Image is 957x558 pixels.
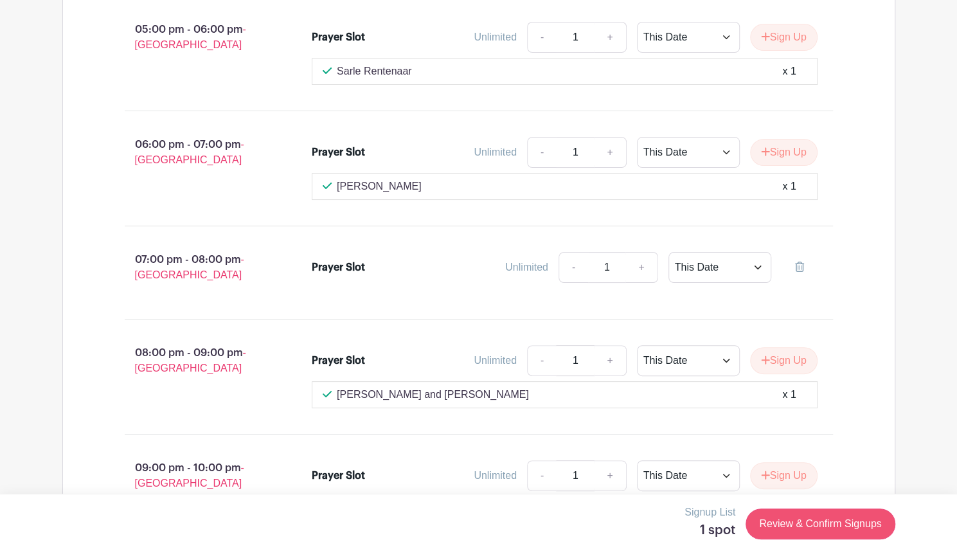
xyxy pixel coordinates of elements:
[104,340,292,381] p: 08:00 pm - 09:00 pm
[312,260,365,275] div: Prayer Slot
[104,17,292,58] p: 05:00 pm - 06:00 pm
[104,455,292,496] p: 09:00 pm - 10:00 pm
[782,179,796,194] div: x 1
[750,24,818,51] button: Sign Up
[594,137,626,168] a: +
[337,179,422,194] p: [PERSON_NAME]
[104,132,292,173] p: 06:00 pm - 07:00 pm
[594,345,626,376] a: +
[750,347,818,374] button: Sign Up
[527,137,557,168] a: -
[684,523,735,538] h5: 1 spot
[337,387,529,402] p: [PERSON_NAME] and [PERSON_NAME]
[750,462,818,489] button: Sign Up
[594,460,626,491] a: +
[782,387,796,402] div: x 1
[104,247,292,288] p: 07:00 pm - 08:00 pm
[559,252,588,283] a: -
[312,468,365,483] div: Prayer Slot
[625,252,657,283] a: +
[527,22,557,53] a: -
[782,64,796,79] div: x 1
[505,260,548,275] div: Unlimited
[312,145,365,160] div: Prayer Slot
[312,30,365,45] div: Prayer Slot
[527,460,557,491] a: -
[474,145,517,160] div: Unlimited
[527,345,557,376] a: -
[746,509,895,539] a: Review & Confirm Signups
[750,139,818,166] button: Sign Up
[474,30,517,45] div: Unlimited
[474,353,517,368] div: Unlimited
[594,22,626,53] a: +
[312,353,365,368] div: Prayer Slot
[474,468,517,483] div: Unlimited
[337,64,412,79] p: Sarle Rentenaar
[684,505,735,520] p: Signup List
